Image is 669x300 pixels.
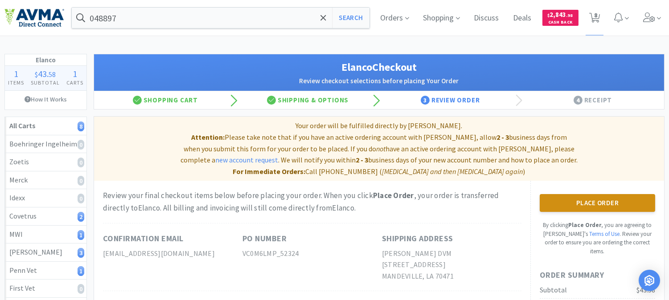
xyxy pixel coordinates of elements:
[242,232,287,245] h1: PO Number
[421,96,430,105] span: 3
[548,12,550,18] span: $
[233,167,306,176] strong: For Immediate Orders:
[5,171,86,190] a: Merck0
[574,96,583,105] span: 4
[9,229,82,240] div: MWI
[5,135,86,154] a: Boehringer Ingelheim0
[63,78,86,87] h4: Carts
[548,20,573,26] span: Cash Back
[382,259,521,271] h2: [STREET_ADDRESS]
[103,232,184,245] h1: Confirmation Email
[471,14,503,22] a: Discuss
[5,91,86,108] a: How It Works
[49,70,56,79] span: 58
[73,68,77,79] span: 1
[9,283,82,294] div: First Vet
[103,59,655,76] h1: Elanco Checkout
[540,194,655,212] button: Place Order
[566,12,573,18] span: . 98
[9,174,82,186] div: Merck
[78,248,84,258] i: 3
[542,6,579,30] a: $2,843.98Cash Back
[72,8,369,28] input: Search by item, sku, manufacturer, ingredient, size...
[28,78,63,87] h4: Subtotal
[78,158,84,167] i: 0
[5,262,86,280] a: Penn Vet1
[103,76,655,86] h2: Review checkout selections before placing Your Order
[98,120,661,132] p: Your order will be fulfilled directly by [PERSON_NAME].
[382,232,453,245] h1: Shipping Address
[373,191,414,200] strong: Place Order
[191,133,225,142] strong: Attention:
[14,68,18,79] span: 1
[540,221,655,255] p: By clicking , you are agreeing to [PERSON_NAME]'s . Review your order to ensure you are ordering ...
[5,207,86,226] a: Covetrus2
[9,211,82,222] div: Covetrus
[28,69,63,78] div: .
[78,140,84,150] i: 0
[98,132,661,166] p: Please take note that if you have an active ordering account with [PERSON_NAME], allow business d...
[237,91,379,109] div: Shipping & Options
[215,155,278,164] a: new account request
[379,91,522,109] div: Review Order
[78,266,84,276] i: 1
[9,265,82,276] div: Penn Vet
[4,8,64,27] img: e4e33dab9f054f5782a47901c742baa9_102.png
[9,121,35,130] strong: All Carts
[589,230,620,238] a: Terms of Use
[376,144,386,153] em: not
[382,167,523,176] em: [MEDICAL_DATA] and then [MEDICAL_DATA] again
[356,155,368,164] strong: 2 - 3
[521,91,664,109] div: Receipt
[5,54,86,66] h1: Elanco
[94,91,237,109] div: Shopping Cart
[98,166,661,178] p: Call [PHONE_NUMBER] ( )
[497,133,509,142] strong: 2 - 3
[78,122,84,131] i: 8
[38,68,47,79] span: 43
[540,269,655,282] h1: Order Summary
[586,15,604,23] a: 8
[639,270,660,291] div: Open Intercom Messenger
[242,248,382,259] h2: VC0M6LMP_52324
[5,243,86,262] a: [PERSON_NAME]3
[78,212,84,222] i: 2
[78,194,84,203] i: 0
[5,117,86,135] a: All Carts8
[332,8,369,28] button: Search
[569,221,602,229] strong: Place Order
[382,248,521,259] h2: [PERSON_NAME] DVM
[5,153,86,171] a: Zoetis0
[9,247,82,258] div: [PERSON_NAME]
[548,10,573,19] span: 2,843
[9,192,82,204] div: Idexx
[78,176,84,186] i: 0
[5,189,86,207] a: Idexx0
[5,226,86,244] a: MWI1
[636,285,655,294] span: $43.58
[5,78,28,87] h4: Items
[35,70,38,79] span: $
[5,280,86,298] a: First Vet0
[382,271,521,282] h2: MANDEVILLE, LA 70471
[510,14,535,22] a: Deals
[78,284,84,294] i: 0
[540,284,567,296] div: Subtotal
[9,156,82,168] div: Zoetis
[103,248,242,259] h2: [EMAIL_ADDRESS][DOMAIN_NAME]
[78,230,84,240] i: 1
[103,190,521,214] div: Review your final checkout items below before placing your order. When you click , your order is ...
[9,138,82,150] div: Boehringer Ingelheim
